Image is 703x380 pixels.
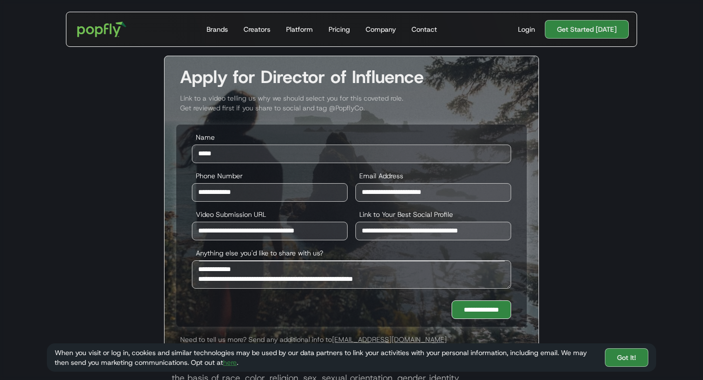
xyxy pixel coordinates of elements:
[286,24,313,34] div: Platform
[355,171,511,181] label: Email Address
[355,210,511,219] label: Link to Your Best Social Profile
[192,171,348,181] label: Phone Number
[518,24,535,34] div: Login
[223,358,237,367] a: here
[332,335,447,344] a: [EMAIL_ADDRESS][DOMAIN_NAME]
[203,12,232,46] a: Brands
[176,125,527,327] form: Director of Influence Application
[366,24,396,34] div: Company
[165,93,538,113] div: Link to a video telling us why we should select you for this coveted role. Get reviewed first if ...
[192,210,348,219] label: Video Submission URL
[408,12,441,46] a: Contact
[165,335,538,344] div: Need to tell us more? Send any additional info to
[329,24,350,34] div: Pricing
[362,12,400,46] a: Company
[192,132,511,142] label: Name
[70,15,133,44] a: home
[514,24,539,34] a: Login
[412,24,437,34] div: Contact
[282,12,317,46] a: Platform
[207,24,228,34] div: Brands
[605,348,648,367] a: Got It!
[244,24,270,34] div: Creators
[545,20,629,39] a: Get Started [DATE]
[55,348,597,367] div: When you visit or log in, cookies and similar technologies may be used by our data partners to li...
[192,248,511,258] label: Anything else you'd like to share with us?
[180,65,424,88] strong: Apply for Director of Influence
[240,12,274,46] a: Creators
[325,12,354,46] a: Pricing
